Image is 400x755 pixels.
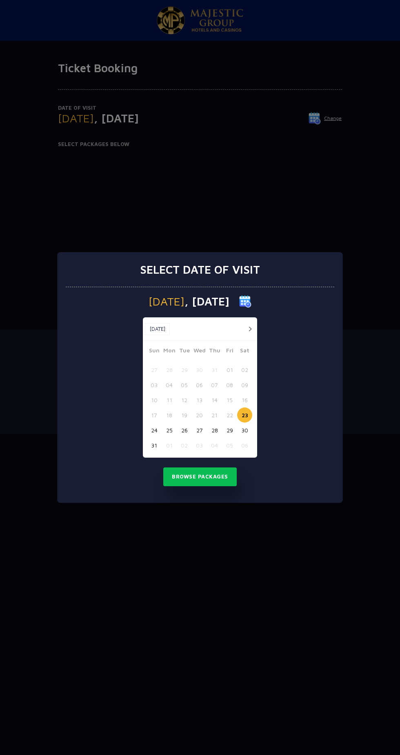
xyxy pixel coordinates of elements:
button: 01 [222,362,237,377]
button: 07 [207,377,222,392]
button: 04 [207,438,222,453]
button: 02 [177,438,192,453]
button: 04 [162,377,177,392]
button: 22 [222,407,237,423]
button: 20 [192,407,207,423]
button: 30 [237,423,252,438]
button: 18 [162,407,177,423]
button: 23 [237,407,252,423]
button: 26 [177,423,192,438]
button: 06 [237,438,252,453]
button: 05 [177,377,192,392]
button: 10 [147,392,162,407]
button: Browse Packages [163,467,237,486]
button: 13 [192,392,207,407]
span: Sat [237,346,252,357]
span: Thu [207,346,222,357]
button: 14 [207,392,222,407]
span: Mon [162,346,177,357]
button: 28 [207,423,222,438]
button: 29 [222,423,237,438]
button: 17 [147,407,162,423]
button: 27 [147,362,162,377]
button: 05 [222,438,237,453]
button: 31 [147,438,162,453]
button: 30 [192,362,207,377]
button: 16 [237,392,252,407]
h3: Select date of visit [140,263,260,277]
span: Wed [192,346,207,357]
span: Sun [147,346,162,357]
button: 31 [207,362,222,377]
button: 19 [177,407,192,423]
button: 27 [192,423,207,438]
span: Fri [222,346,237,357]
button: 03 [192,438,207,453]
button: 24 [147,423,162,438]
button: 09 [237,377,252,392]
button: 29 [177,362,192,377]
button: 21 [207,407,222,423]
button: 06 [192,377,207,392]
button: 15 [222,392,237,407]
button: 12 [177,392,192,407]
button: 02 [237,362,252,377]
button: 25 [162,423,177,438]
span: [DATE] [149,296,184,307]
button: [DATE] [145,323,170,335]
button: 28 [162,362,177,377]
button: 08 [222,377,237,392]
button: 11 [162,392,177,407]
button: 01 [162,438,177,453]
button: 03 [147,377,162,392]
img: calender icon [239,295,251,308]
span: Tue [177,346,192,357]
span: , [DATE] [184,296,229,307]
